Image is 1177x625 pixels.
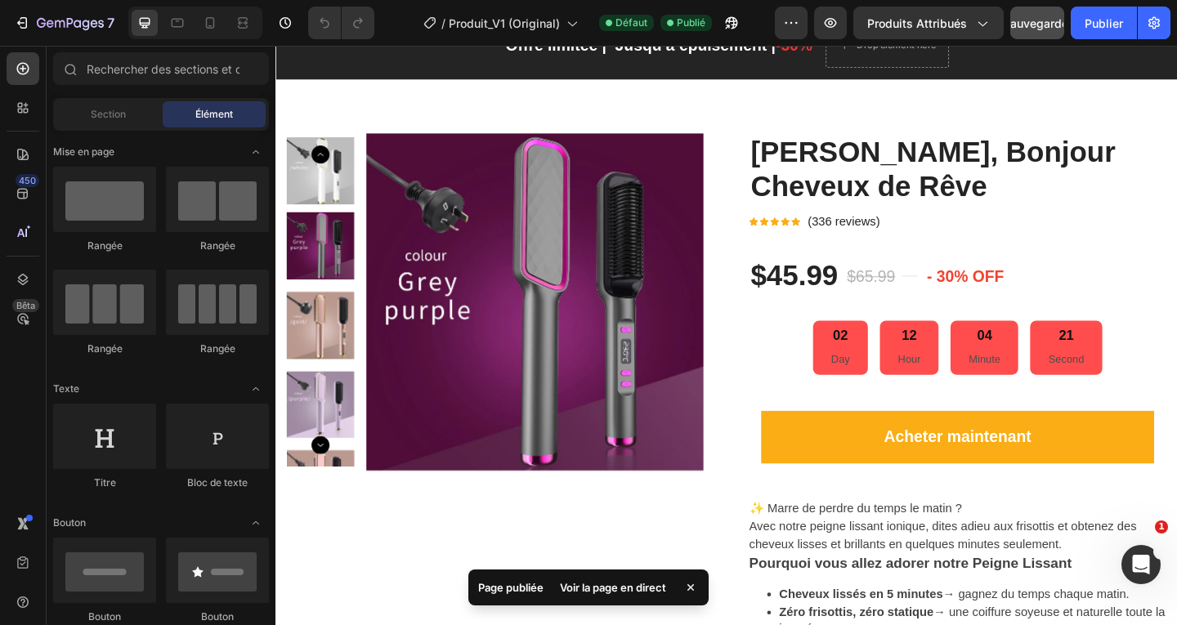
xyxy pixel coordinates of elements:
[107,15,114,31] font: 7
[53,382,79,395] font: Texte
[548,609,715,623] strong: Zéro frisottis, zéro statique
[515,229,613,272] div: $45.99
[705,231,795,270] pre: - 30% off
[7,7,122,39] button: 7
[88,610,121,623] font: Bouton
[515,496,937,549] p: ✨ Marre de perdre du temps le matin ? Avec notre peigne lissant ionique, dites adieu aux frisotti...
[754,306,788,324] div: 04
[243,139,269,165] span: Basculer pour ouvrir
[853,7,1004,39] button: Produits attribués
[840,331,879,351] p: Second
[200,239,235,252] font: Rangée
[604,306,624,324] div: 02
[16,300,35,311] font: Bêta
[515,554,866,571] h3: Pourquoi vous allez adorer notre Peigne Lissant
[560,581,666,594] font: Voir la page en direct
[308,7,374,39] div: Annuler/Rétablir
[243,510,269,536] span: Basculer pour ouvrir
[1085,16,1123,30] font: Publier
[1121,545,1161,584] iframe: Chat en direct par interphone
[579,181,657,201] p: (336 reviews)
[201,610,234,623] font: Bouton
[87,342,123,355] font: Rangée
[1071,7,1137,39] button: Publier
[604,331,624,351] p: Day
[187,476,248,489] font: Bloc de texte
[94,476,116,489] font: Titre
[515,96,969,173] h2: [PERSON_NAME], Bonjour Cheveux de Rêve
[661,410,821,441] div: Acheter maintenant
[195,108,233,120] font: Élément
[677,331,701,351] p: Hour
[441,16,445,30] font: /
[91,108,126,120] font: Section
[478,581,544,594] font: Page publiée
[275,46,1177,625] iframe: Zone de conception
[53,52,269,85] input: Rechercher des sections et des éléments
[53,145,114,158] font: Mise en page
[449,16,560,30] font: Produit_V1 (Original)
[615,16,647,29] font: Défaut
[548,589,726,603] strong: Cheveux lissés en 5 minutes
[677,16,705,29] font: Publié
[867,16,967,30] font: Produits attribués
[200,342,235,355] font: Rangée
[840,306,879,324] div: 21
[243,376,269,402] span: Basculer pour ouvrir
[1010,7,1064,39] button: Sauvegarder
[87,239,123,252] font: Rangée
[548,587,969,605] p: → gagnez du temps chaque matin.
[53,516,86,529] font: Bouton
[1158,521,1165,532] font: 1
[754,331,788,351] p: Minute
[620,236,675,266] div: $65.99
[1003,16,1072,30] font: Sauvegarder
[528,397,955,454] button: Acheter maintenant
[19,175,36,186] font: 450
[677,306,701,324] div: 12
